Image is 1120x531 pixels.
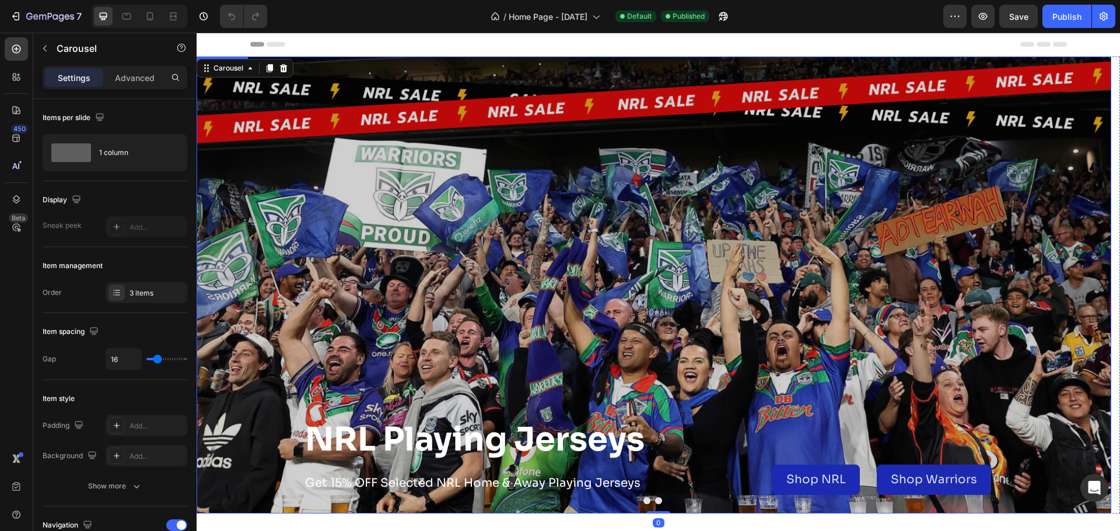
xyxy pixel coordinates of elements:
div: Sneak peek [43,220,82,231]
div: Show more [88,480,142,492]
button: Show more [43,476,187,497]
button: 7 [5,5,87,28]
div: Item spacing [43,324,101,340]
span: Default [627,11,652,22]
div: 3 items [129,288,184,298]
div: Beta [9,213,28,223]
div: Item style [43,393,75,404]
div: Background [43,448,99,464]
div: 0 [456,486,468,495]
div: Display [43,192,83,208]
button: Publish [1042,5,1091,28]
p: Settings [58,72,90,84]
p: Carousel [57,41,156,55]
button: Save [999,5,1038,28]
button: Carousel Next Arrow [895,243,914,262]
div: Item management [43,261,103,271]
div: Carousel [15,30,49,41]
div: Add... [129,421,184,431]
span: / [503,10,506,23]
iframe: Design area [197,33,1120,531]
div: 1 column [99,139,170,166]
p: Shop NRL [590,437,649,458]
div: Add... [129,451,184,462]
div: Undo/Redo [220,5,267,28]
div: Padding [43,418,86,434]
p: Advanced [115,72,155,84]
p: 7 [76,9,82,23]
div: Publish [1052,10,1081,23]
div: Hero Banner [2,26,49,36]
div: Order [43,287,62,298]
div: Gap [43,354,56,364]
div: 450 [11,124,28,133]
span: Save [1009,12,1028,22]
span: Published [673,11,705,22]
input: Auto [106,349,141,370]
div: Items per slide [43,110,107,126]
button: Dot [447,465,454,472]
button: Dot [470,465,477,472]
div: Open Intercom Messenger [1080,474,1108,502]
p: Shop Warriors [694,437,780,458]
span: Home Page - [DATE] [509,10,587,23]
button: Dot [459,465,466,472]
